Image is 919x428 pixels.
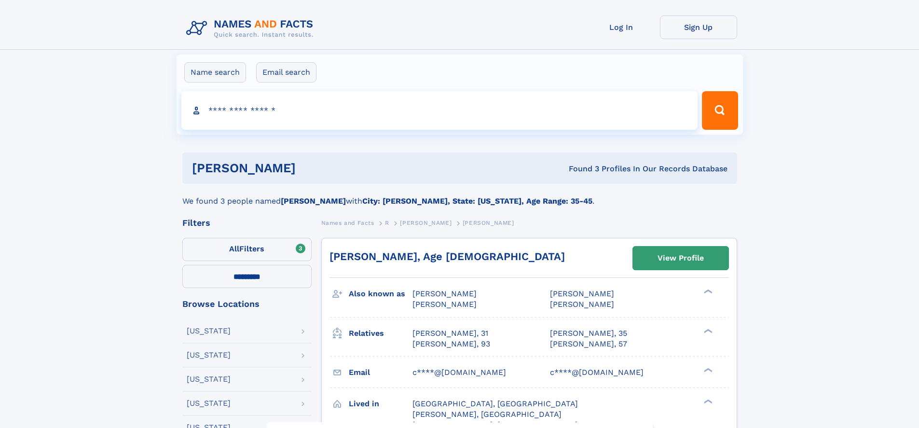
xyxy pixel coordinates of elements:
[550,300,614,309] span: [PERSON_NAME]
[412,328,488,339] a: [PERSON_NAME], 31
[385,220,389,226] span: R
[329,250,565,262] a: [PERSON_NAME], Age [DEMOGRAPHIC_DATA]
[281,196,346,206] b: [PERSON_NAME]
[701,289,713,295] div: ❯
[187,400,231,407] div: [US_STATE]
[321,217,374,229] a: Names and Facts
[412,300,477,309] span: [PERSON_NAME]
[412,410,562,419] span: [PERSON_NAME], [GEOGRAPHIC_DATA]
[701,328,713,334] div: ❯
[400,220,452,226] span: [PERSON_NAME]
[256,62,316,83] label: Email search
[187,375,231,383] div: [US_STATE]
[184,62,246,83] label: Name search
[550,328,627,339] a: [PERSON_NAME], 35
[182,238,312,261] label: Filters
[701,398,713,404] div: ❯
[660,15,737,39] a: Sign Up
[550,339,627,349] a: [PERSON_NAME], 57
[412,399,578,408] span: [GEOGRAPHIC_DATA], [GEOGRAPHIC_DATA]
[463,220,514,226] span: [PERSON_NAME]
[182,300,312,308] div: Browse Locations
[229,244,239,253] span: All
[349,286,412,302] h3: Also known as
[182,219,312,227] div: Filters
[702,91,738,130] button: Search Button
[349,325,412,342] h3: Relatives
[550,289,614,298] span: [PERSON_NAME]
[192,162,432,174] h1: [PERSON_NAME]
[432,164,727,174] div: Found 3 Profiles In Our Records Database
[362,196,592,206] b: City: [PERSON_NAME], State: [US_STATE], Age Range: 35-45
[187,327,231,335] div: [US_STATE]
[412,339,490,349] a: [PERSON_NAME], 93
[400,217,452,229] a: [PERSON_NAME]
[658,247,704,269] div: View Profile
[181,91,698,130] input: search input
[583,15,660,39] a: Log In
[701,367,713,373] div: ❯
[633,247,728,270] a: View Profile
[412,289,477,298] span: [PERSON_NAME]
[349,364,412,381] h3: Email
[187,351,231,359] div: [US_STATE]
[349,396,412,412] h3: Lived in
[182,15,321,41] img: Logo Names and Facts
[182,184,737,207] div: We found 3 people named with .
[385,217,389,229] a: R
